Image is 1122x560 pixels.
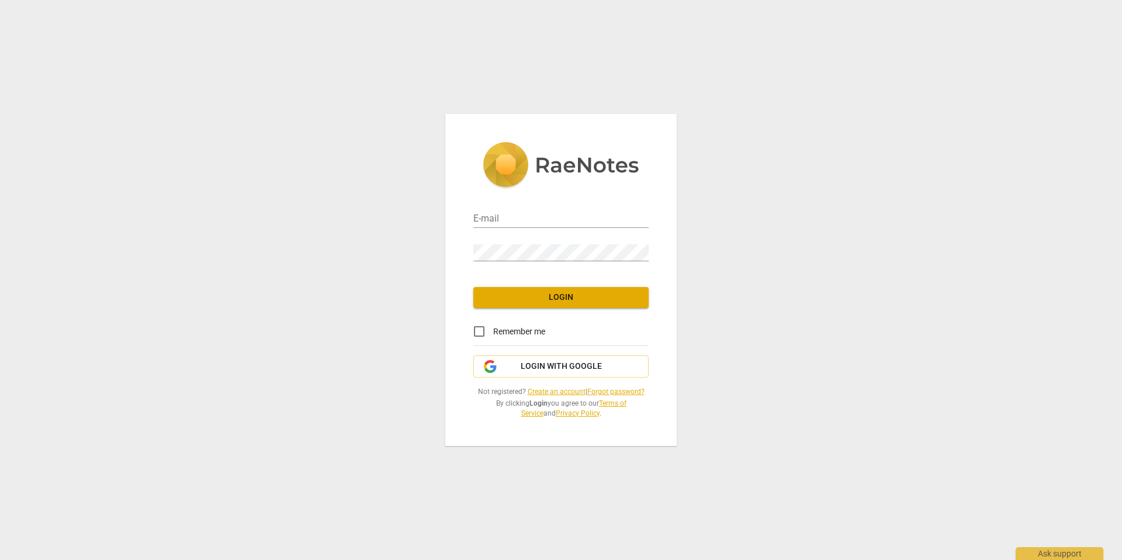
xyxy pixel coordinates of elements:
[483,292,639,303] span: Login
[473,399,649,418] span: By clicking you agree to our and .
[521,361,602,372] span: Login with Google
[473,387,649,397] span: Not registered? |
[473,287,649,308] button: Login
[556,409,600,417] a: Privacy Policy
[587,388,645,396] a: Forgot password?
[493,326,545,338] span: Remember me
[528,388,586,396] a: Create an account
[529,399,548,407] b: Login
[1016,547,1103,560] div: Ask support
[521,399,626,417] a: Terms of Service
[473,355,649,378] button: Login with Google
[483,142,639,190] img: 5ac2273c67554f335776073100b6d88f.svg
